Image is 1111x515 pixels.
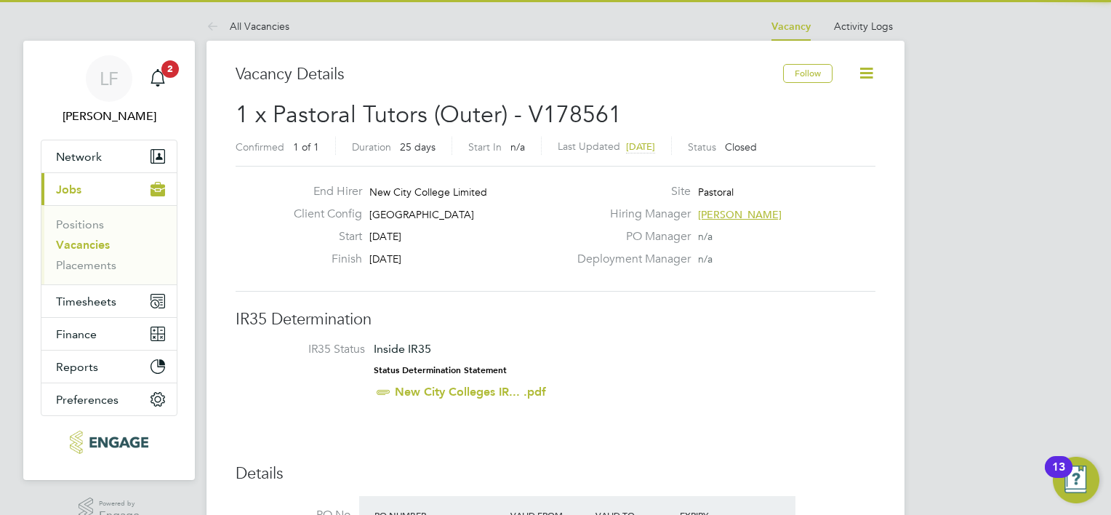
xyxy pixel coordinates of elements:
a: Placements [56,258,116,272]
span: [PERSON_NAME] [698,208,782,221]
span: Inside IR35 [374,342,431,356]
button: Network [41,140,177,172]
a: Go to home page [41,431,177,454]
a: All Vacancies [206,20,289,33]
a: Vacancies [56,238,110,252]
strong: Status Determination Statement [374,365,507,375]
span: 1 of 1 [293,140,319,153]
span: 25 days [400,140,436,153]
span: Timesheets [56,295,116,308]
button: Reports [41,351,177,383]
label: PO Manager [569,229,691,244]
span: New City College Limited [369,185,487,199]
label: IR35 Status [250,342,365,357]
label: Start [282,229,362,244]
label: End Hirer [282,184,362,199]
label: Site [569,184,691,199]
button: Open Resource Center, 13 new notifications [1053,457,1099,503]
div: 13 [1052,467,1065,486]
label: Finish [282,252,362,267]
label: Duration [352,140,391,153]
a: Vacancy [771,20,811,33]
label: Status [688,140,716,153]
button: Jobs [41,173,177,205]
button: Follow [783,64,833,83]
span: n/a [698,252,713,266]
h3: Vacancy Details [236,64,783,85]
span: [DATE] [626,140,655,153]
button: Finance [41,318,177,350]
span: [GEOGRAPHIC_DATA] [369,208,474,221]
span: [DATE] [369,230,401,243]
span: Finance [56,327,97,341]
a: New City Colleges IR... .pdf [395,385,546,399]
span: Jobs [56,183,81,196]
a: 2 [143,55,172,102]
nav: Main navigation [23,41,195,480]
h3: Details [236,463,875,484]
label: Deployment Manager [569,252,691,267]
label: Hiring Manager [569,207,691,222]
h3: IR35 Determination [236,309,875,330]
label: Start In [468,140,502,153]
span: Reports [56,360,98,374]
span: 1 x Pastoral Tutors (Outer) - V178561 [236,100,622,129]
span: Network [56,150,102,164]
a: LF[PERSON_NAME] [41,55,177,125]
label: Client Config [282,207,362,222]
span: Preferences [56,393,119,407]
span: n/a [698,230,713,243]
label: Confirmed [236,140,284,153]
button: Timesheets [41,285,177,317]
span: [DATE] [369,252,401,266]
a: Activity Logs [834,20,893,33]
span: n/a [510,140,525,153]
span: 2 [161,60,179,78]
button: Preferences [41,383,177,415]
span: Closed [725,140,757,153]
span: LF [100,69,119,88]
div: Jobs [41,205,177,284]
a: Positions [56,217,104,231]
label: Last Updated [558,140,620,153]
span: Pastoral [698,185,734,199]
span: Lee Fairley [41,108,177,125]
img: xede-logo-retina.png [70,431,148,454]
span: Powered by [99,498,140,510]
